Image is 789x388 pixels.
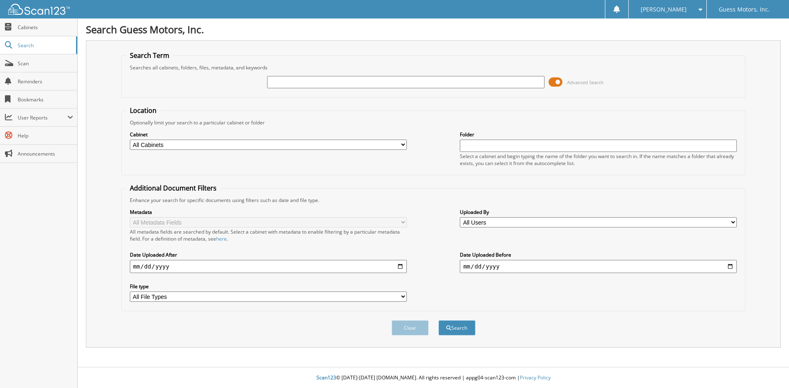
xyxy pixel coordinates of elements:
legend: Location [126,106,161,115]
input: start [130,260,407,273]
img: scan123-logo-white.svg [8,4,70,15]
span: Cabinets [18,24,73,31]
span: Guess Motors, Inc. [719,7,770,12]
div: Enhance your search for specific documents using filters such as date and file type. [126,197,741,204]
span: Scan [18,60,73,67]
a: Privacy Policy [520,374,551,381]
label: Folder [460,131,737,138]
span: Scan123 [316,374,336,381]
span: Reminders [18,78,73,85]
label: Cabinet [130,131,407,138]
label: File type [130,283,407,290]
label: Metadata [130,209,407,216]
a: here [216,235,227,242]
div: All metadata fields are searched by default. Select a cabinet with metadata to enable filtering b... [130,228,407,242]
legend: Search Term [126,51,173,60]
div: © [DATE]-[DATE] [DOMAIN_NAME]. All rights reserved | appg04-scan123-com | [78,368,789,388]
button: Clear [392,320,429,335]
label: Uploaded By [460,209,737,216]
span: [PERSON_NAME] [641,7,687,12]
span: Search [18,42,72,49]
span: Announcements [18,150,73,157]
div: Select a cabinet and begin typing the name of the folder you want to search in. If the name match... [460,153,737,167]
span: Bookmarks [18,96,73,103]
span: User Reports [18,114,67,121]
label: Date Uploaded After [130,251,407,258]
span: Help [18,132,73,139]
div: Optionally limit your search to a particular cabinet or folder [126,119,741,126]
input: end [460,260,737,273]
span: Advanced Search [567,79,604,85]
div: Searches all cabinets, folders, files, metadata, and keywords [126,64,741,71]
button: Search [438,320,475,335]
h1: Search Guess Motors, Inc. [86,23,781,36]
legend: Additional Document Filters [126,184,221,193]
label: Date Uploaded Before [460,251,737,258]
